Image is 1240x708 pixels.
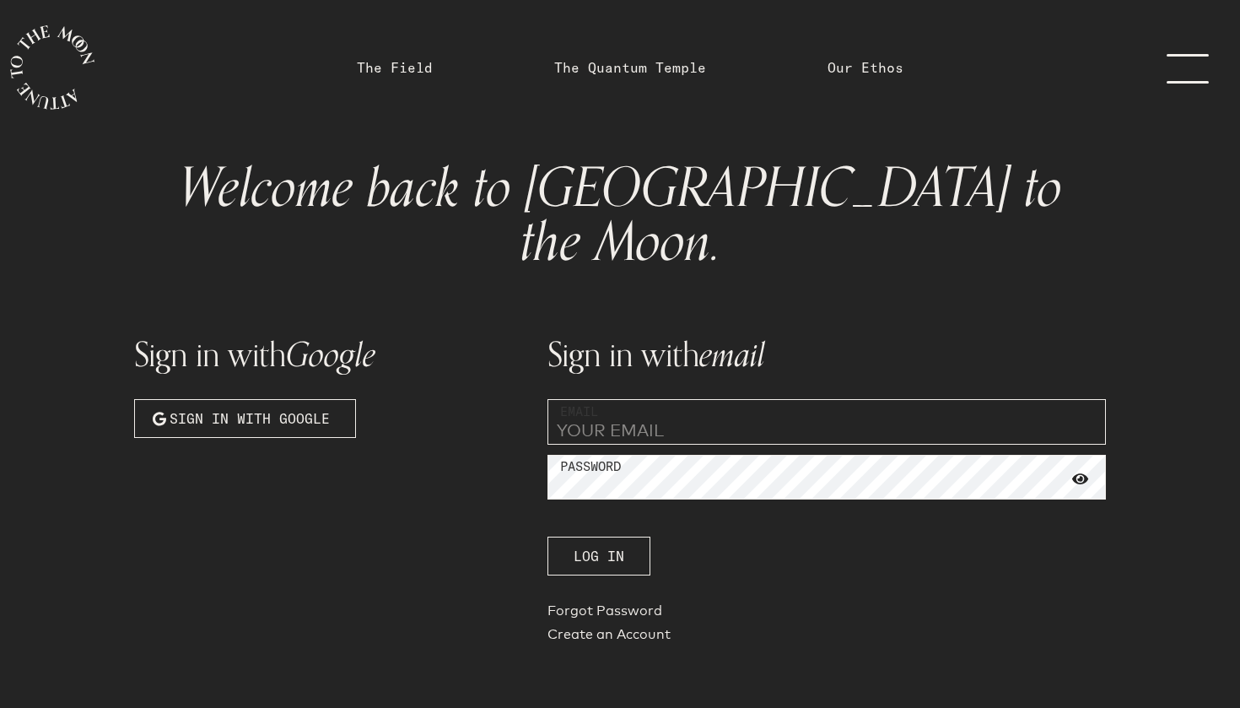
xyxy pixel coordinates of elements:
span: Google [286,327,375,383]
a: Create an Account [547,626,1106,650]
button: Sign in with Google [134,399,356,438]
label: Password [560,457,621,477]
h1: Sign in with [547,338,1106,372]
a: Forgot Password [547,603,1106,626]
span: email [699,327,765,383]
span: Sign in with Google [170,408,330,429]
a: The Field [357,57,433,78]
label: Email [560,403,598,422]
h1: Sign in with [134,338,527,372]
span: Log In [574,546,624,566]
input: YOUR EMAIL [547,399,1106,445]
h1: Welcome back to [GEOGRAPHIC_DATA] to the Moon. [148,162,1092,270]
a: The Quantum Temple [554,57,706,78]
a: Our Ethos [828,57,903,78]
button: Log In [547,537,650,576]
